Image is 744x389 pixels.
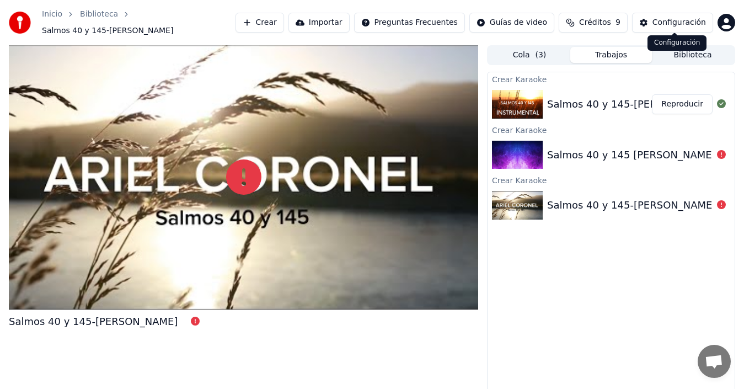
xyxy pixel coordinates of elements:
[42,9,62,20] a: Inicio
[632,13,713,33] button: Configuración
[698,345,731,378] div: Chat abierto
[547,198,716,213] div: Salmos 40 y 145-[PERSON_NAME]
[42,9,235,36] nav: breadcrumb
[488,123,735,136] div: Crear Karaoke
[489,47,570,63] button: Cola
[9,314,178,329] div: Salmos 40 y 145-[PERSON_NAME]
[615,17,620,28] span: 9
[235,13,284,33] button: Crear
[579,17,611,28] span: Créditos
[354,13,465,33] button: Preguntas Frecuentes
[80,9,118,20] a: Biblioteca
[652,17,706,28] div: Configuración
[559,13,628,33] button: Créditos9
[488,173,735,186] div: Crear Karaoke
[9,12,31,34] img: youka
[488,72,735,86] div: Crear Karaoke
[288,13,350,33] button: Importar
[570,47,652,63] button: Trabajos
[652,47,734,63] button: Biblioteca
[652,94,713,114] button: Reproducir
[469,13,554,33] button: Guías de video
[42,25,173,36] span: Salmos 40 y 145-[PERSON_NAME]
[535,50,546,61] span: ( 3 )
[647,35,706,51] div: Configuración
[547,147,716,163] div: Salmos 40 y 145 [PERSON_NAME]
